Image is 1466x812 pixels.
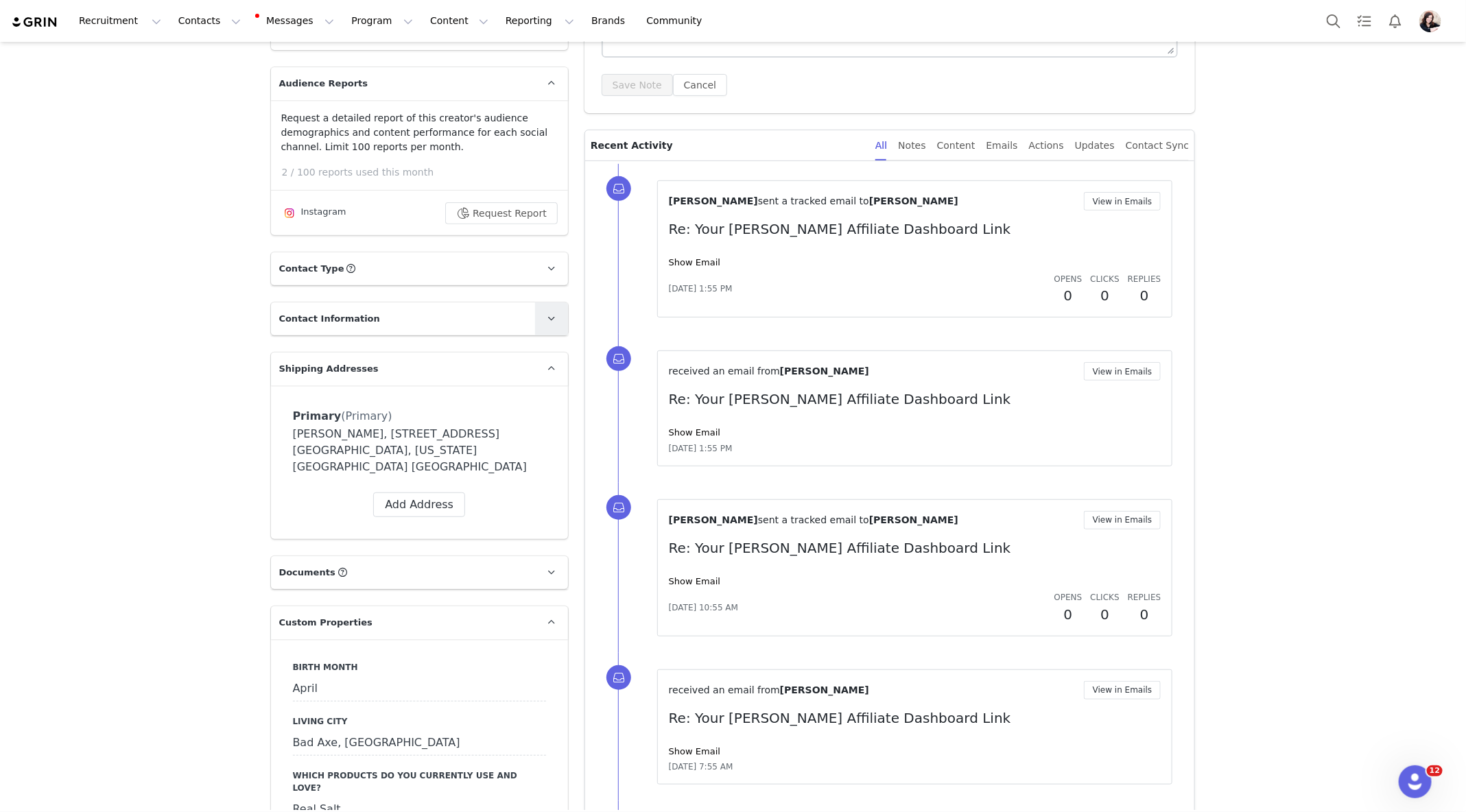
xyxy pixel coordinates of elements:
span: [PERSON_NAME] [780,366,869,377]
iframe: Intercom live chat [1399,765,1432,798]
span: Primary [293,409,342,422]
div: Bad Axe, [GEOGRAPHIC_DATA] [293,731,546,756]
label: Birth Month [293,661,546,673]
button: Search [1319,5,1349,36]
button: Save Note [602,74,673,96]
label: Which products do you currently use and love? [293,769,546,794]
h2: 0 [1090,604,1119,625]
p: Recent Activity [591,130,864,160]
span: (Primary) [341,409,392,422]
a: Show Email [669,427,720,438]
label: Living City [293,715,546,728]
span: [PERSON_NAME] [869,514,958,525]
span: [DATE] 1:55 PM [669,442,733,455]
span: Custom Properties [279,616,373,630]
div: April [293,677,546,702]
span: [PERSON_NAME] [869,195,958,206]
a: Show Email [669,746,720,756]
button: View in Emails [1084,511,1161,529]
span: received an email from [669,684,780,695]
span: received an email from [669,366,780,377]
div: Updates [1075,130,1115,161]
div: Actions [1029,130,1064,161]
span: 12 [1427,765,1443,776]
h2: 0 [1054,285,1083,306]
span: Shipping Addresses [279,362,379,376]
div: Contact Sync [1126,130,1190,161]
span: [DATE] 1:55 PM [669,283,733,295]
span: Documents [279,566,335,580]
span: Opens [1054,274,1083,284]
span: Contact Type [279,262,344,276]
img: grin logo [11,16,59,29]
div: [PERSON_NAME], [STREET_ADDRESS] [GEOGRAPHIC_DATA], [US_STATE][GEOGRAPHIC_DATA] [GEOGRAPHIC_DATA] [293,426,546,475]
div: Instagram [281,205,346,222]
a: Show Email [669,576,720,586]
span: Replies [1128,274,1161,284]
button: Contacts [170,5,249,36]
a: Tasks [1349,5,1380,36]
button: Add Address [373,492,465,517]
a: Community [639,5,717,36]
a: Show Email [669,257,720,267]
button: Messages [250,5,342,36]
button: Profile [1411,10,1455,32]
h2: 0 [1090,285,1119,306]
span: Opens [1054,593,1083,602]
p: Re: Your [PERSON_NAME] Affiliate Dashboard Link [669,708,1161,728]
button: Program [343,5,421,36]
div: Notes [898,130,925,161]
span: sent a tracked email to [758,514,869,525]
p: 2 / 100 reports used this month [282,165,568,180]
img: 26edf08b-504d-4a39-856d-ea1e343791c2.jpg [1419,10,1441,32]
body: Rich Text Area. Press ALT-0 for help. [11,11,563,26]
h2: 0 [1128,285,1161,306]
span: [PERSON_NAME] [780,684,869,695]
span: [DATE] 10:55 AM [669,601,738,614]
span: Contact Information [279,312,380,326]
span: sent a tracked email to [758,195,869,206]
span: Clicks [1090,593,1119,602]
div: Press the Up and Down arrow keys to resize the editor. [1162,40,1177,56]
p: Re: Your [PERSON_NAME] Affiliate Dashboard Link [669,219,1161,239]
p: Re: Your [PERSON_NAME] Affiliate Dashboard Link [669,389,1161,409]
span: Replies [1128,593,1161,602]
button: View in Emails [1084,681,1161,700]
button: View in Emails [1084,362,1161,381]
button: Cancel [673,74,727,96]
h2: 0 [1054,604,1083,625]
button: Reporting [497,5,582,36]
span: [PERSON_NAME] [669,514,758,525]
button: Request Report [445,202,558,224]
button: View in Emails [1084,192,1161,211]
h2: 0 [1128,604,1161,625]
div: Emails [986,130,1018,161]
a: Brands [583,5,637,36]
div: Content [937,130,976,161]
p: Request a detailed report of this creator's audience demographics and content performance for eac... [281,111,558,154]
button: Notifications [1380,5,1410,36]
img: instagram.svg [284,208,295,219]
span: [PERSON_NAME] [669,195,758,206]
button: Recruitment [71,5,169,36]
div: All [875,130,887,161]
span: Audience Reports [279,77,368,91]
button: Content [422,5,497,36]
span: [DATE] 7:55 AM [669,761,733,773]
span: Clicks [1090,274,1119,284]
p: Re: Your [PERSON_NAME] Affiliate Dashboard Link [669,538,1161,558]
